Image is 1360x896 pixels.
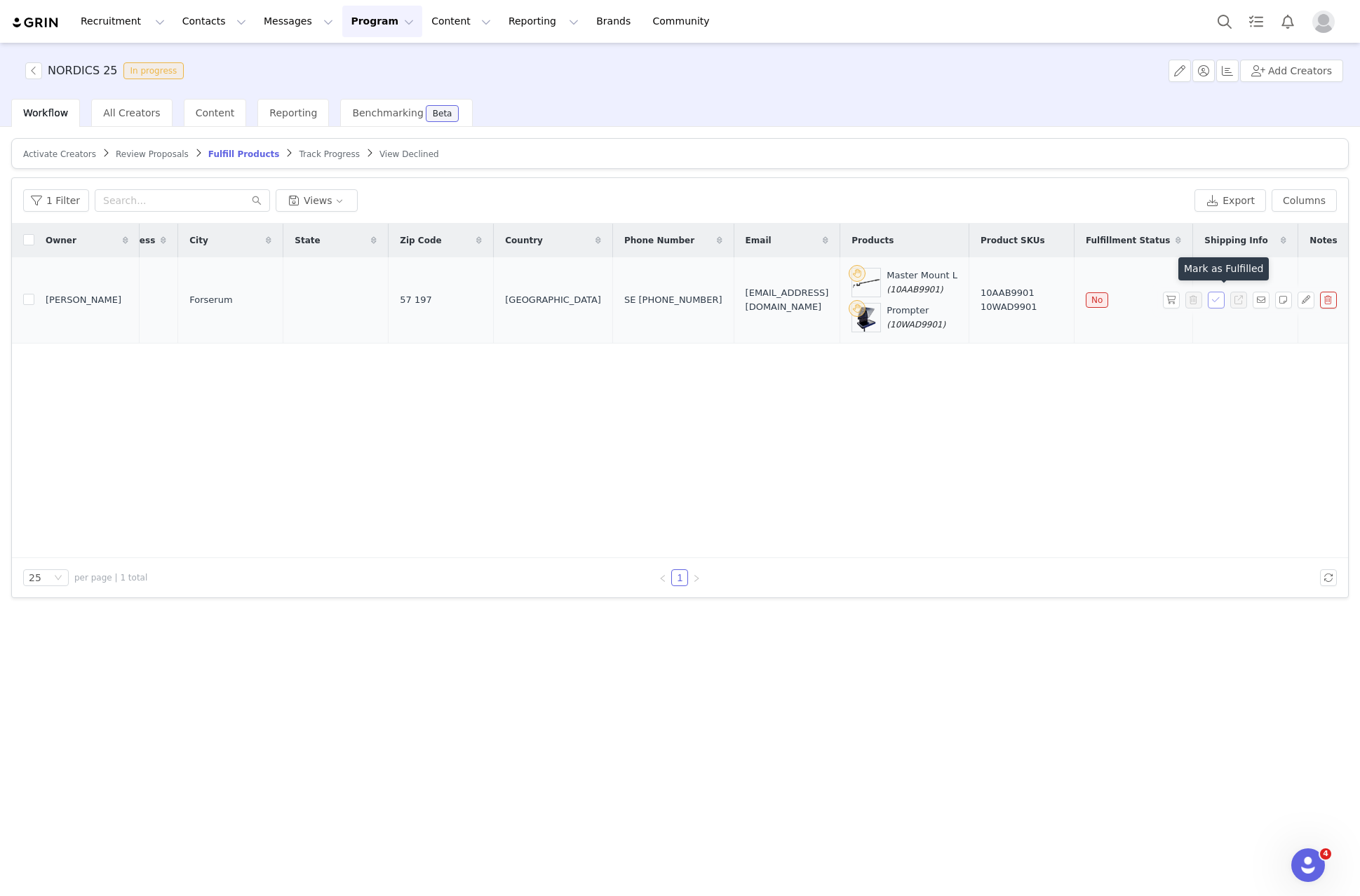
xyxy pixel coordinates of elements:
[11,16,60,29] img: grin logo
[981,234,1045,247] span: Product SKUs
[255,6,342,37] button: Messages
[645,6,725,37] a: Community
[23,149,96,159] span: Activate Creators
[1086,292,1108,308] span: No
[174,6,255,37] button: Contacts
[342,6,422,37] button: Program
[29,570,41,585] div: 25
[624,293,722,307] div: SE [PHONE_NUMBER]
[1178,257,1269,280] div: Mark as Fulfilled
[1086,234,1170,247] span: Fulfillment Status
[671,569,688,586] li: 1
[74,571,147,584] span: per page | 1 total
[299,149,359,159] span: Track Progress
[1209,6,1240,37] button: Search
[1312,11,1335,33] img: placeholder-profile.jpg
[400,293,432,307] span: 57 197
[252,196,262,205] i: icon: search
[887,320,945,330] span: (10WAD9901)
[887,269,957,296] div: Master Mount L
[116,149,189,159] span: Review Proposals
[276,189,358,212] button: Views
[654,569,671,586] li: Previous Page
[208,149,280,159] span: Fulfill Products
[72,6,173,37] button: Recruitment
[500,6,587,37] button: Reporting
[1241,6,1272,37] a: Tasks
[46,234,76,247] span: Owner
[1272,6,1303,37] button: Notifications
[23,107,68,118] span: Workflow
[400,234,441,247] span: Zip Code
[295,234,320,247] span: State
[659,574,667,583] i: icon: left
[95,189,270,212] input: Search...
[25,62,189,79] span: [object Object]
[1304,11,1349,33] button: Profile
[54,573,62,583] i: icon: down
[505,234,543,247] span: Country
[23,189,89,212] button: 1 Filter
[196,107,235,118] span: Content
[1194,189,1266,212] button: Export
[588,6,643,37] a: Brands
[1291,848,1325,882] iframe: Intercom live chat
[423,6,499,37] button: Content
[1253,292,1275,308] span: Send Email
[1240,60,1343,82] button: Add Creators
[852,269,880,297] img: Product Image
[981,286,1037,313] span: 10AAB9901 10WAD9901
[1272,189,1337,212] button: Columns
[189,234,208,247] span: City
[1320,848,1331,860] span: 4
[123,62,184,79] span: In progress
[851,234,894,247] span: Products
[624,234,694,247] span: Phone Number
[103,107,160,118] span: All Creators
[505,293,601,307] span: [GEOGRAPHIC_DATA]
[887,285,943,294] span: (10AAB9901)
[1309,234,1337,247] span: Notes
[48,62,118,79] h3: NORDICS 25
[672,570,687,585] a: 1
[887,304,945,331] div: Prompter
[688,569,705,586] li: Next Page
[189,293,232,307] span: Forserum
[46,293,121,307] span: [PERSON_NAME]
[692,574,701,583] i: icon: right
[852,304,880,332] img: Product Image
[746,286,829,313] span: [EMAIL_ADDRESS][DOMAIN_NAME]
[746,234,772,247] span: Email
[269,107,317,118] span: Reporting
[352,107,423,118] span: Benchmarking
[433,109,452,118] div: Beta
[379,149,439,159] span: View Declined
[1204,234,1267,247] span: Shipping Info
